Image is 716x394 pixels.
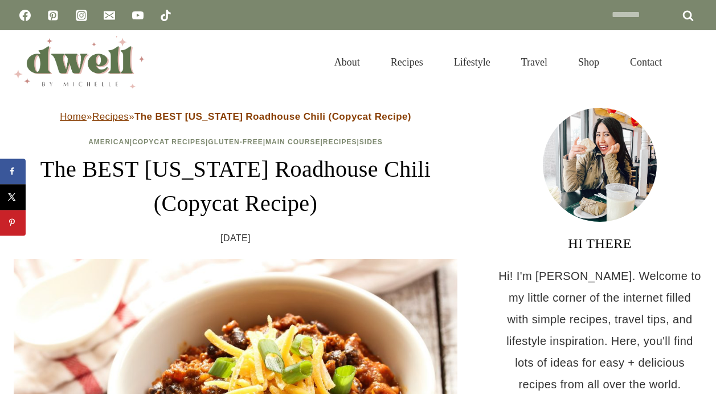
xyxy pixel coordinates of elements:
[126,4,149,27] a: YouTube
[88,138,383,146] span: | | | | |
[439,42,506,82] a: Lifestyle
[319,42,677,82] nav: Primary Navigation
[60,111,411,122] span: » »
[14,152,457,221] h1: The BEST [US_STATE] Roadhouse Chili (Copycat Recipe)
[220,230,251,247] time: [DATE]
[88,138,130,146] a: American
[615,42,677,82] a: Contact
[375,42,439,82] a: Recipes
[92,111,129,122] a: Recipes
[208,138,263,146] a: Gluten-Free
[70,4,93,27] a: Instagram
[14,36,145,88] img: DWELL by michelle
[323,138,357,146] a: Recipes
[683,52,702,72] button: View Search Form
[497,233,702,254] h3: HI THERE
[319,42,375,82] a: About
[134,111,411,122] strong: The BEST [US_STATE] Roadhouse Chili (Copycat Recipe)
[42,4,64,27] a: Pinterest
[506,42,563,82] a: Travel
[563,42,615,82] a: Shop
[98,4,121,27] a: Email
[14,4,36,27] a: Facebook
[265,138,320,146] a: Main Course
[154,4,177,27] a: TikTok
[60,111,87,122] a: Home
[359,138,383,146] a: Sides
[132,138,206,146] a: Copycat Recipes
